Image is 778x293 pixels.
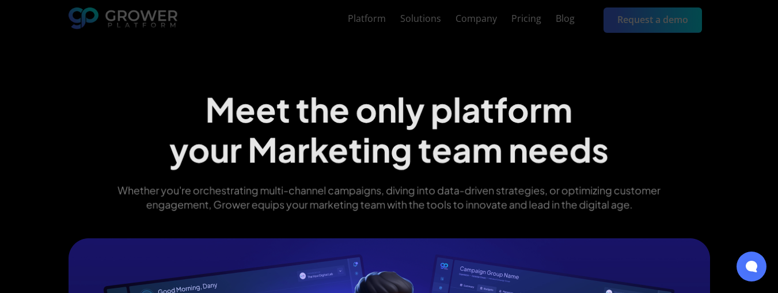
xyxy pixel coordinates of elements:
h1: Meet the only platform your Marketing team needs [169,89,609,169]
a: Pricing [511,12,541,26]
a: home [69,7,178,33]
div: Platform [348,13,386,24]
div: Company [456,13,497,24]
p: Whether you're orchestrating multi-channel campaigns, diving into data-driven strategies, or opti... [94,183,685,212]
a: Company [456,12,497,26]
a: Blog [556,12,575,26]
a: Solutions [400,12,441,26]
a: Platform [348,12,386,26]
div: Pricing [511,13,541,24]
div: Blog [556,13,575,24]
a: Request a demo [604,7,702,32]
div: Solutions [400,13,441,24]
